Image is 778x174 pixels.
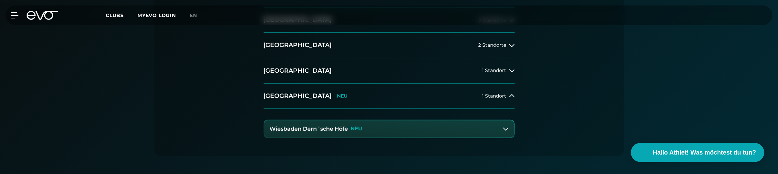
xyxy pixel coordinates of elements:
p: NEU [337,93,348,99]
span: 1 Standort [482,68,507,73]
span: 2 Standorte [479,43,507,48]
h2: [GEOGRAPHIC_DATA] [264,41,332,49]
button: [GEOGRAPHIC_DATA]1 Standort [264,58,515,84]
h2: [GEOGRAPHIC_DATA] [264,67,332,75]
span: Clubs [106,12,124,18]
button: Hallo Athlet! Was möchtest du tun? [631,143,764,162]
span: 1 Standort [482,93,507,99]
p: NEU [351,126,363,132]
a: en [190,12,205,19]
span: Hallo Athlet! Was möchtest du tun? [653,148,756,157]
a: MYEVO LOGIN [137,12,176,18]
h2: [GEOGRAPHIC_DATA] [264,92,332,100]
button: [GEOGRAPHIC_DATA]2 Standorte [264,33,515,58]
span: en [190,12,197,18]
button: Wiesbaden Dern´sche HöfeNEU [264,120,514,137]
button: [GEOGRAPHIC_DATA]NEU1 Standort [264,84,515,109]
h3: Wiesbaden Dern´sche Höfe [270,126,348,132]
a: Clubs [106,12,137,18]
